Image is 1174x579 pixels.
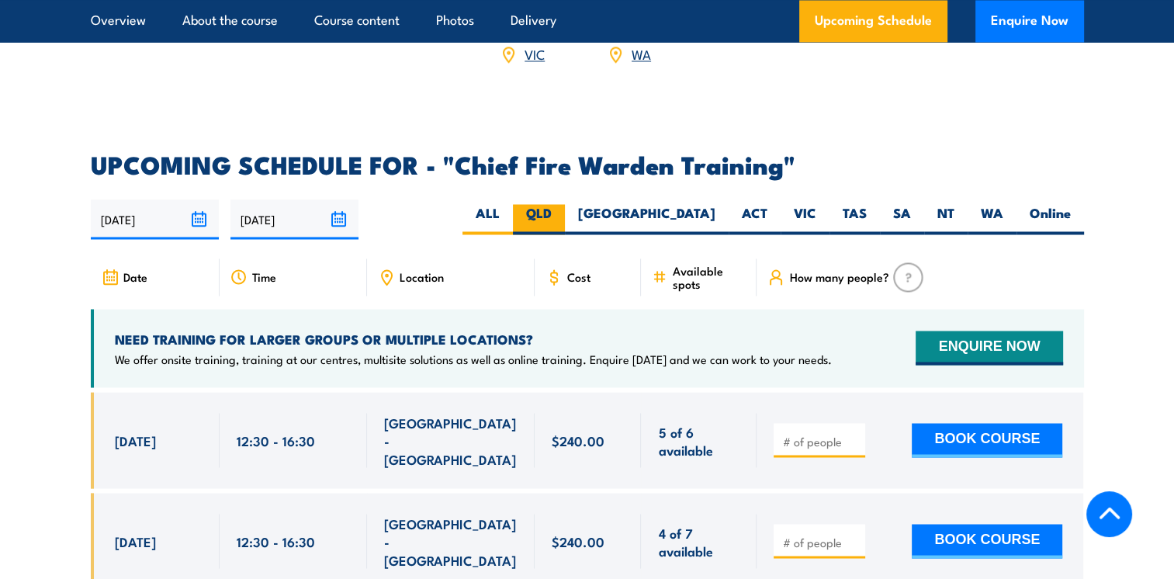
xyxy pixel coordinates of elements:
span: [DATE] [115,431,156,449]
input: From date [91,199,219,239]
label: ALL [462,204,513,234]
p: We offer onsite training, training at our centres, multisite solutions as well as online training... [115,351,832,366]
span: 4 of 7 available [658,523,739,560]
input: # of people [782,433,860,449]
label: ACT [729,204,781,234]
span: Time [252,270,276,283]
label: [GEOGRAPHIC_DATA] [565,204,729,234]
span: Date [123,270,147,283]
label: SA [880,204,924,234]
span: $240.00 [552,532,604,550]
button: ENQUIRE NOW [916,331,1062,365]
span: [DATE] [115,532,156,550]
label: NT [924,204,968,234]
label: WA [968,204,1016,234]
label: VIC [781,204,829,234]
a: VIC [525,44,545,63]
span: How many people? [789,270,888,283]
button: BOOK COURSE [912,524,1062,558]
span: $240.00 [552,431,604,449]
span: [GEOGRAPHIC_DATA] - [GEOGRAPHIC_DATA] [384,514,518,568]
span: Location [400,270,444,283]
input: To date [230,199,358,239]
span: 12:30 - 16:30 [237,532,315,550]
label: Online [1016,204,1084,234]
input: # of people [782,534,860,550]
label: TAS [829,204,880,234]
a: WA [632,44,651,63]
span: Available spots [672,264,746,290]
span: Cost [567,270,590,283]
label: QLD [513,204,565,234]
button: BOOK COURSE [912,423,1062,457]
span: 5 of 6 available [658,422,739,459]
span: 12:30 - 16:30 [237,431,315,449]
h4: NEED TRAINING FOR LARGER GROUPS OR MULTIPLE LOCATIONS? [115,330,832,347]
span: [GEOGRAPHIC_DATA] - [GEOGRAPHIC_DATA] [384,413,518,467]
h2: UPCOMING SCHEDULE FOR - "Chief Fire Warden Training" [91,153,1084,175]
